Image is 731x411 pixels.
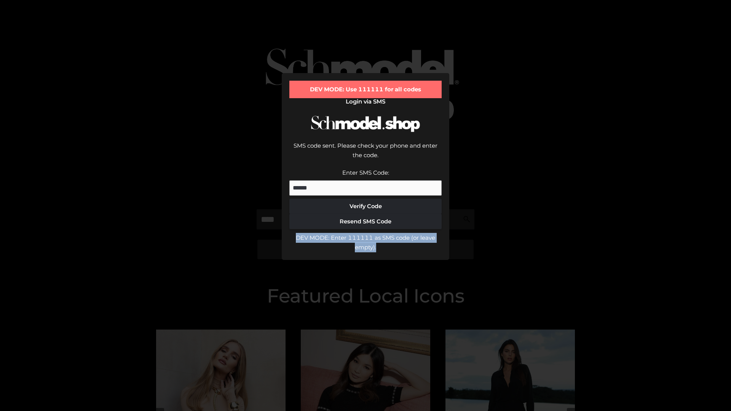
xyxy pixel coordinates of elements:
label: Enter SMS Code: [342,169,389,176]
button: Resend SMS Code [289,214,442,229]
h2: Login via SMS [289,98,442,105]
div: DEV MODE: Enter 111111 as SMS code (or leave empty). [289,233,442,252]
div: SMS code sent. Please check your phone and enter the code. [289,141,442,168]
button: Verify Code [289,199,442,214]
div: DEV MODE: Use 111111 for all codes [289,81,442,98]
img: Schmodel Logo [308,109,423,139]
